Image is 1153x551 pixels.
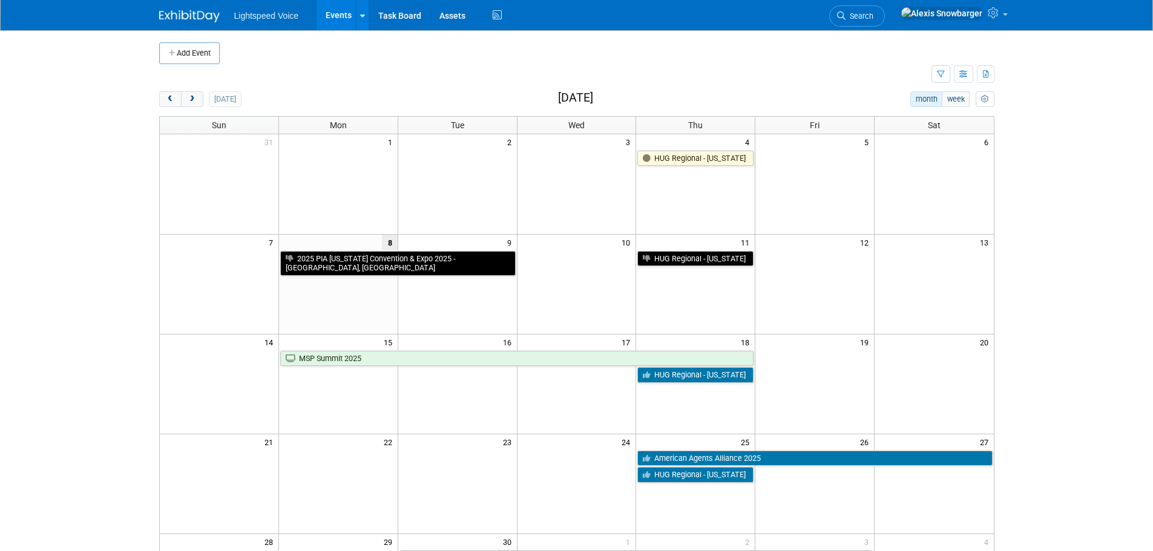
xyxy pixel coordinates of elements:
[280,351,754,367] a: MSP Summit 2025
[502,534,517,549] span: 30
[744,134,755,149] span: 4
[159,91,182,107] button: prev
[330,120,347,130] span: Mon
[829,5,885,27] a: Search
[181,91,203,107] button: next
[387,134,398,149] span: 1
[234,11,299,21] span: Lightspeed Voice
[637,451,992,466] a: American Agents Alliance 2025
[942,91,970,107] button: week
[859,434,874,449] span: 26
[863,134,874,149] span: 5
[744,534,755,549] span: 2
[159,42,220,64] button: Add Event
[502,434,517,449] span: 23
[263,534,278,549] span: 28
[506,235,517,250] span: 9
[209,91,241,107] button: [DATE]
[280,251,516,276] a: 2025 PIA [US_STATE] Convention & Expo 2025 - [GEOGRAPHIC_DATA], [GEOGRAPHIC_DATA]
[382,235,398,250] span: 8
[928,120,941,130] span: Sat
[625,534,636,549] span: 1
[625,134,636,149] span: 3
[263,434,278,449] span: 21
[637,251,754,267] a: HUG Regional - [US_STATE]
[620,235,636,250] span: 10
[976,91,994,107] button: myCustomButton
[983,534,994,549] span: 4
[637,467,754,483] a: HUG Regional - [US_STATE]
[979,434,994,449] span: 27
[740,434,755,449] span: 25
[383,534,398,549] span: 29
[979,235,994,250] span: 13
[981,96,989,103] i: Personalize Calendar
[859,235,874,250] span: 12
[568,120,585,130] span: Wed
[863,534,874,549] span: 3
[901,7,983,20] img: Alexis Snowbarger
[740,334,755,350] span: 18
[502,334,517,350] span: 16
[383,334,398,350] span: 15
[263,334,278,350] span: 14
[740,235,755,250] span: 11
[637,151,754,166] a: HUG Regional - [US_STATE]
[558,91,593,105] h2: [DATE]
[451,120,464,130] span: Tue
[979,334,994,350] span: 20
[688,120,703,130] span: Thu
[620,434,636,449] span: 24
[846,11,873,21] span: Search
[506,134,517,149] span: 2
[910,91,942,107] button: month
[983,134,994,149] span: 6
[383,434,398,449] span: 22
[637,367,754,383] a: HUG Regional - [US_STATE]
[859,334,874,350] span: 19
[268,235,278,250] span: 7
[159,10,220,22] img: ExhibitDay
[620,334,636,350] span: 17
[263,134,278,149] span: 31
[212,120,226,130] span: Sun
[810,120,820,130] span: Fri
